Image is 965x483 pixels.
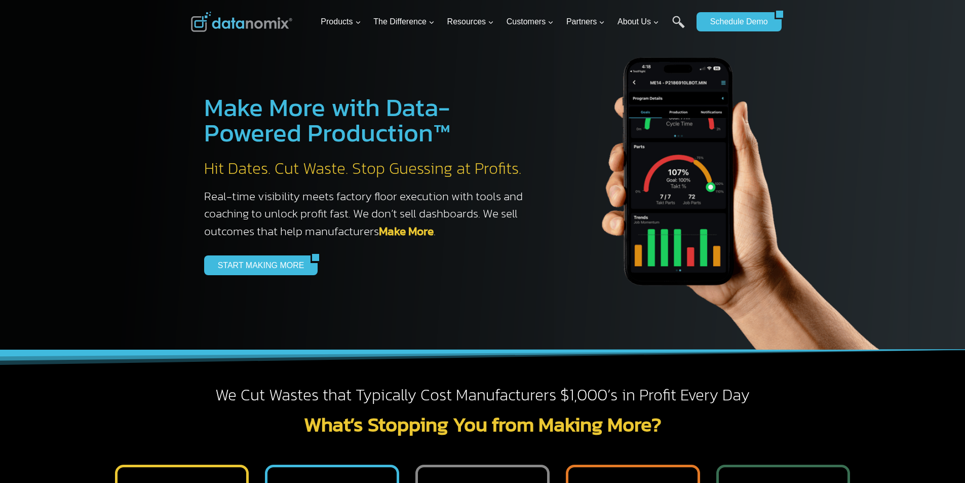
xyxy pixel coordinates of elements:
[204,95,533,145] h1: Make More with Data-Powered Production™
[566,15,605,28] span: Partners
[672,16,685,39] a: Search
[507,15,554,28] span: Customers
[204,255,311,275] a: START MAKING MORE
[191,385,775,406] h2: We Cut Wastes that Typically Cost Manufacturers $1,000’s in Profit Every Day
[191,12,292,32] img: Datanomix
[191,414,775,434] h2: What’s Stopping You from Making More?
[617,15,659,28] span: About Us
[447,15,494,28] span: Resources
[5,288,168,478] iframe: Popup CTA
[204,158,533,179] h2: Hit Dates. Cut Waste. Stop Guessing at Profits.
[373,15,435,28] span: The Difference
[204,188,533,240] h3: Real-time visibility meets factory floor execution with tools and coaching to unlock profit fast....
[554,20,908,350] img: The Datanoix Mobile App available on Android and iOS Devices
[317,6,691,39] nav: Primary Navigation
[321,15,361,28] span: Products
[697,12,775,31] a: Schedule Demo
[379,222,434,240] a: Make More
